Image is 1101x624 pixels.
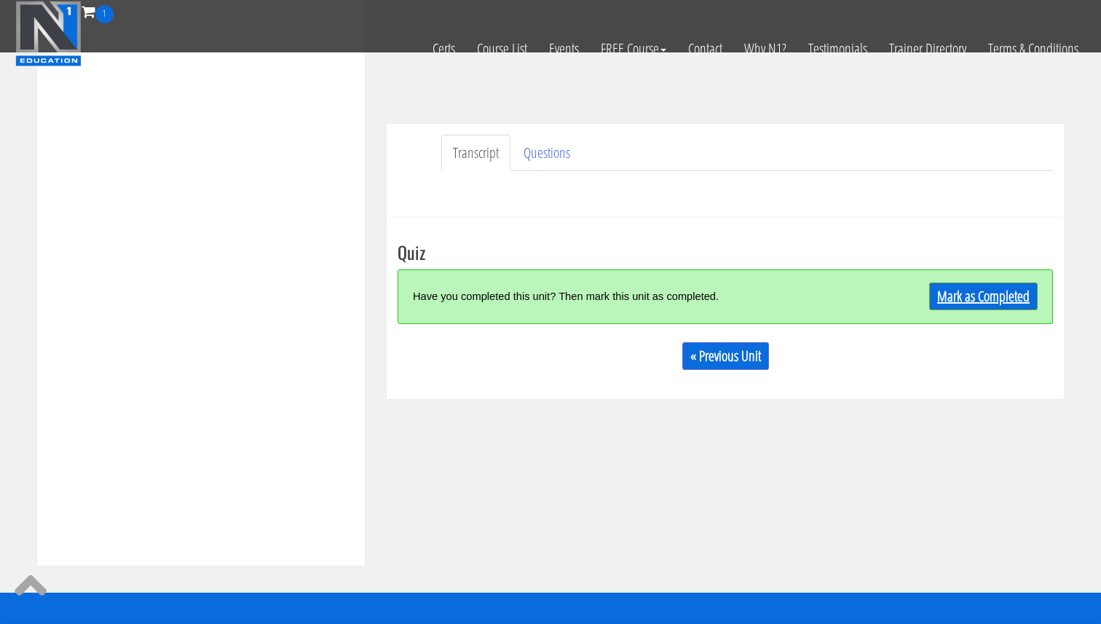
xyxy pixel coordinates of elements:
span: 1 [95,5,114,23]
a: Contact [677,23,733,74]
a: Mark as Completed [929,283,1038,310]
a: Transcript [441,135,510,172]
a: Terms & Conditions [977,23,1089,74]
a: Course List [466,23,538,74]
a: FREE Course [590,23,677,74]
a: Trainer Directory [878,23,977,74]
h3: Quiz [398,242,1053,261]
img: n1-education [15,1,82,66]
a: Why N1? [733,23,797,74]
div: Have you completed this unit? Then mark this unit as completed. [413,281,874,312]
a: Certs [422,23,466,74]
a: « Previous Unit [682,342,769,370]
a: Events [538,23,590,74]
a: Testimonials [797,23,878,74]
a: Questions [512,135,582,172]
a: 1 [82,1,114,21]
